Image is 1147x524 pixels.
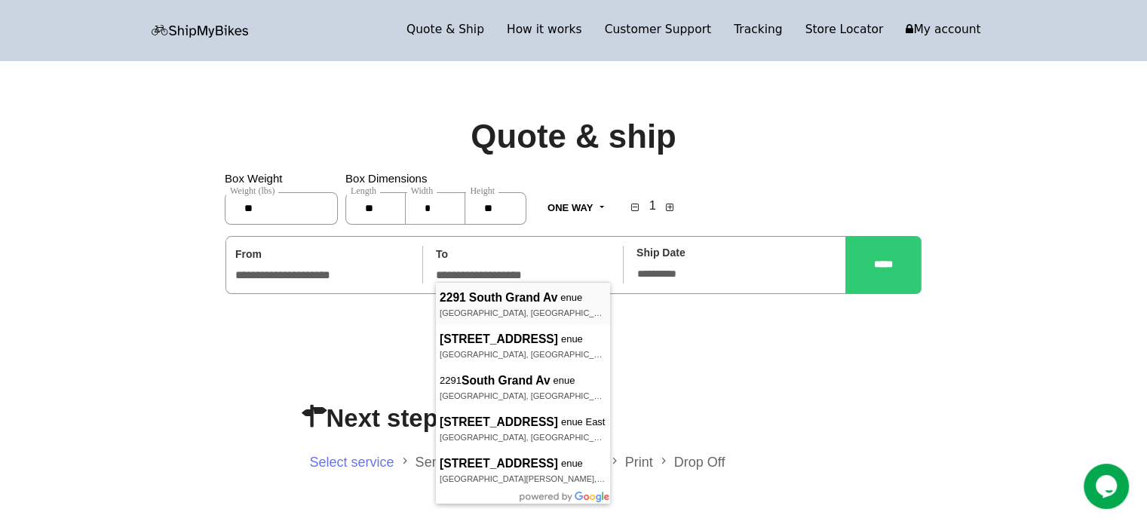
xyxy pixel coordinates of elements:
[406,192,465,225] input: Width
[440,328,606,347] span: enue
[440,369,606,388] span: 2291 enue
[593,20,723,41] a: Customer Support
[440,332,561,347] span: [STREET_ADDRESS]
[440,452,606,471] span: enue
[395,20,495,41] a: Quote & Ship
[152,25,250,38] img: letsbox
[407,185,437,196] span: Width
[646,195,660,213] h4: 1
[440,415,561,430] span: [STREET_ADDRESS]
[440,456,561,471] span: [STREET_ADDRESS]
[440,287,606,305] span: enue
[471,117,676,157] h1: Quote & ship
[1084,464,1132,509] iframe: chat widget
[674,449,725,474] li: Drop Off
[625,449,674,474] li: Print
[636,244,685,262] label: Ship Date
[440,308,708,317] span: [GEOGRAPHIC_DATA], [GEOGRAPHIC_DATA], [GEOGRAPHIC_DATA]
[440,433,708,442] span: [GEOGRAPHIC_DATA], [GEOGRAPHIC_DATA], [GEOGRAPHIC_DATA]
[466,185,498,196] span: Height
[347,185,380,196] span: Length
[440,474,776,483] span: [GEOGRAPHIC_DATA][PERSON_NAME], [GEOGRAPHIC_DATA], [GEOGRAPHIC_DATA]
[235,245,262,264] label: From
[495,20,593,41] a: How it works
[225,192,338,225] input: Weight (lbs)
[345,192,406,225] input: Length
[436,245,448,264] label: To
[465,192,526,225] input: Height
[722,20,794,41] a: Tracking
[302,403,845,443] h2: Next steps
[440,350,708,359] span: [GEOGRAPHIC_DATA], [GEOGRAPHIC_DATA], [GEOGRAPHIC_DATA]
[440,290,469,305] span: 2291
[226,185,278,196] span: Weight (lbs)
[310,455,394,470] a: Select service
[462,373,554,388] span: South Grand Av
[469,290,561,305] span: South Grand Av
[440,411,606,430] span: enue East
[416,449,480,474] li: Sender
[894,20,992,41] a: My account
[345,168,526,236] div: Box Dimensions
[225,168,345,236] div: Box Weight
[794,20,895,41] a: Store Locator
[440,391,708,400] span: [GEOGRAPHIC_DATA], [GEOGRAPHIC_DATA], [GEOGRAPHIC_DATA]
